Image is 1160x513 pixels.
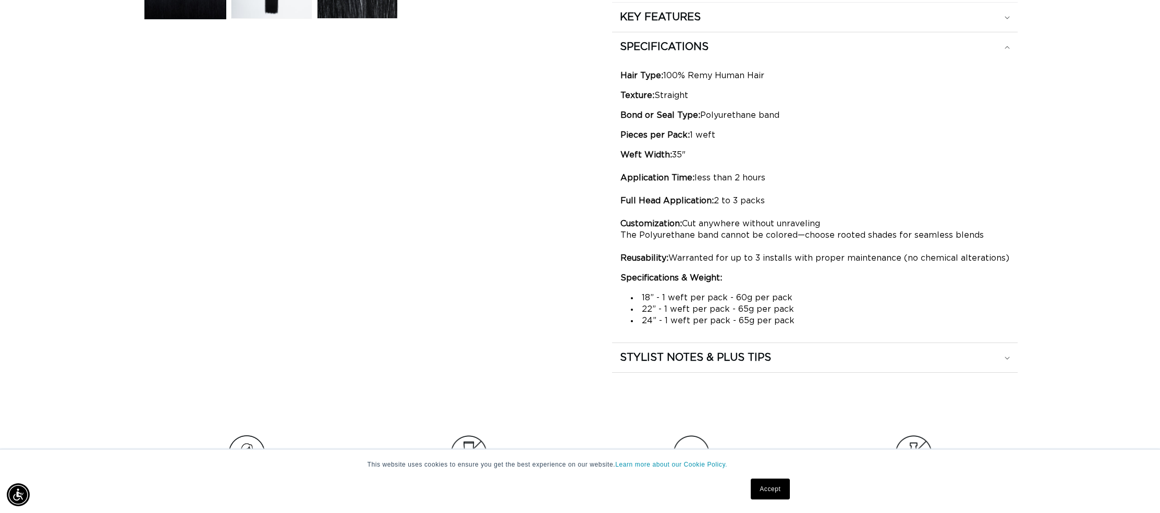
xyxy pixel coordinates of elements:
[620,91,654,100] strong: Texture:
[612,343,1018,372] summary: STYLIST NOTES & PLUS TIPS
[895,435,932,472] img: Group.png
[612,3,1018,32] summary: KEY FEATURES
[620,10,701,24] h2: KEY FEATURES
[620,70,1009,81] p: 100% Remy Human Hair
[368,460,793,469] p: This website uses cookies to ensure you get the best experience on our website.
[620,149,1009,264] p: 35" less than 2 hours 2 to 3 packs Cut anywhere without unraveling The Polyurethane band cannot b...
[620,351,771,364] h2: STYLIST NOTES & PLUS TIPS
[620,40,709,54] h2: SPECIFICATIONS
[620,131,690,139] strong: Pieces per Pack:
[450,435,487,472] img: Clip_path_group_3e966cc6-585a-453a-be60-cd6cdacd677c.png
[620,90,1009,101] p: Straight
[631,303,1009,315] li: 22” - 1 weft per pack - 65g per pack
[620,274,722,282] strong: Specifications & Weight:
[615,461,727,468] a: Learn more about our Cookie Policy.
[620,129,1009,141] p: 1 weft
[631,315,1009,326] li: 24” - 1 weft per pack - 65g per pack
[228,435,265,472] img: Hair_Icon_a70f8c6f-f1c4-41e1-8dbd-f323a2e654e6.png
[631,292,1009,303] li: 18” - 1 weft per pack - 60g per pack
[620,197,714,205] strong: Full Head Application:
[620,174,694,182] strong: Application Time:
[612,32,1018,62] summary: SPECIFICATIONS
[620,111,700,119] strong: Bond or Seal Type:
[620,71,663,80] strong: Hair Type:
[673,435,710,472] img: Clip_path_group_11631e23-4577-42dd-b462-36179a27abaf.png
[751,479,789,499] a: Accept
[7,483,30,506] div: Accessibility Menu
[620,219,682,228] strong: Customization:
[1108,463,1160,513] iframe: Chat Widget
[620,254,668,262] strong: Reusability:
[620,109,1009,121] p: Polyurethane band
[620,151,672,159] strong: Weft Width:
